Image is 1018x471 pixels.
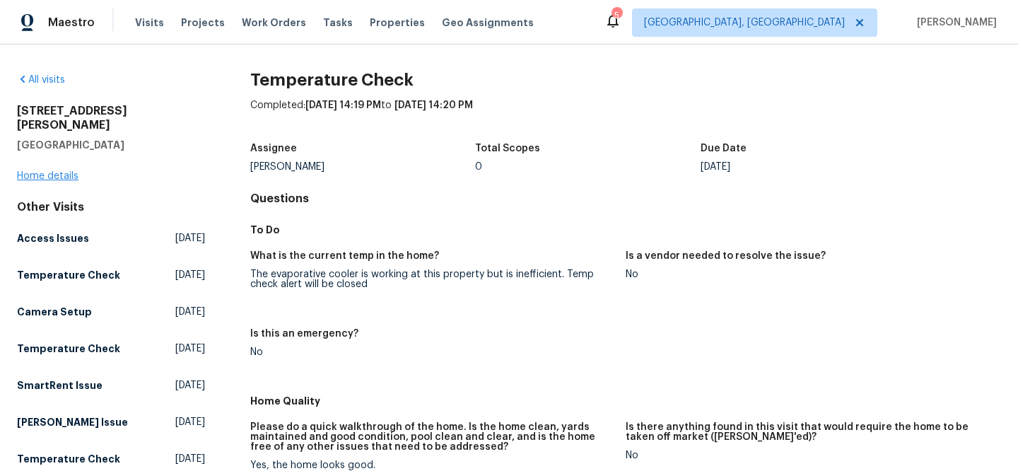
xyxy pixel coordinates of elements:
[17,231,89,245] h5: Access Issues
[442,16,534,30] span: Geo Assignments
[135,16,164,30] span: Visits
[17,226,205,251] a: Access Issues[DATE]
[175,268,205,282] span: [DATE]
[250,394,1001,408] h5: Home Quality
[17,378,103,392] h5: SmartRent Issue
[48,16,95,30] span: Maestro
[370,16,425,30] span: Properties
[17,104,205,132] h2: [STREET_ADDRESS][PERSON_NAME]
[175,452,205,466] span: [DATE]
[475,144,540,153] h5: Total Scopes
[626,422,990,442] h5: Is there anything found in this visit that would require the home to be taken off market ([PERSON...
[626,450,990,460] div: No
[305,100,381,110] span: [DATE] 14:19 PM
[175,415,205,429] span: [DATE]
[475,162,701,172] div: 0
[250,460,614,470] div: Yes, the home looks good.
[181,16,225,30] span: Projects
[250,329,358,339] h5: Is this an emergency?
[626,269,990,279] div: No
[17,138,205,152] h5: [GEOGRAPHIC_DATA]
[250,422,614,452] h5: Please do a quick walkthrough of the home. Is the home clean, yards maintained and good condition...
[175,231,205,245] span: [DATE]
[250,98,1001,135] div: Completed: to
[644,16,845,30] span: [GEOGRAPHIC_DATA], [GEOGRAPHIC_DATA]
[17,305,92,319] h5: Camera Setup
[250,269,614,289] div: The evaporative cooler is working at this property but is inefficient. Temp check alert will be c...
[612,8,621,23] div: 5
[250,144,297,153] h5: Assignee
[17,75,65,85] a: All visits
[175,305,205,319] span: [DATE]
[17,262,205,288] a: Temperature Check[DATE]
[250,73,1001,87] h2: Temperature Check
[17,373,205,398] a: SmartRent Issue[DATE]
[701,144,747,153] h5: Due Date
[17,409,205,435] a: [PERSON_NAME] Issue[DATE]
[250,223,1001,237] h5: To Do
[175,378,205,392] span: [DATE]
[17,342,120,356] h5: Temperature Check
[17,415,128,429] h5: [PERSON_NAME] Issue
[394,100,473,110] span: [DATE] 14:20 PM
[242,16,306,30] span: Work Orders
[250,162,476,172] div: [PERSON_NAME]
[250,347,614,357] div: No
[701,162,926,172] div: [DATE]
[17,452,120,466] h5: Temperature Check
[250,251,439,261] h5: What is the current temp in the home?
[17,336,205,361] a: Temperature Check[DATE]
[626,251,826,261] h5: Is a vendor needed to resolve the issue?
[323,18,353,28] span: Tasks
[175,342,205,356] span: [DATE]
[17,200,205,214] div: Other Visits
[17,171,78,181] a: Home details
[17,268,120,282] h5: Temperature Check
[17,299,205,325] a: Camera Setup[DATE]
[911,16,997,30] span: [PERSON_NAME]
[250,192,1001,206] h4: Questions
